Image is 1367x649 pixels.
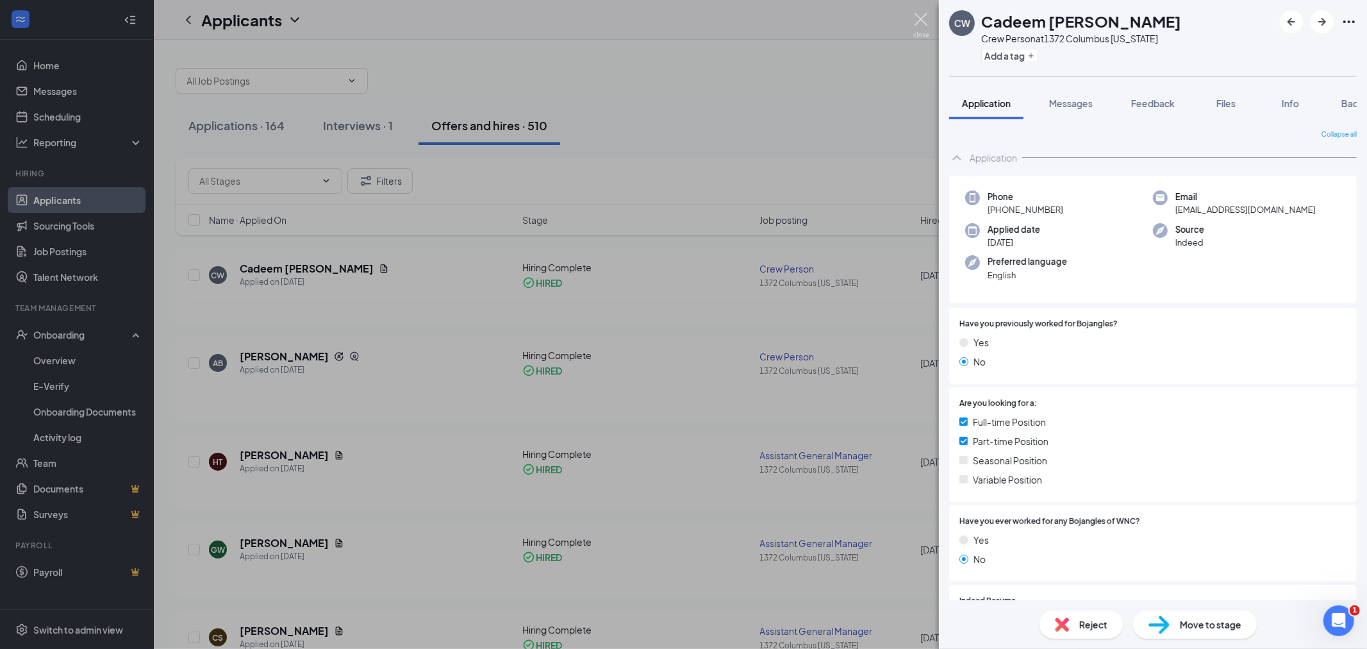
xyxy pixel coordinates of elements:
span: English [988,269,1067,282]
iframe: Intercom live chat [1323,605,1354,636]
span: Yes [973,533,989,547]
span: Have you ever worked for any Bojangles of WNC? [959,516,1140,528]
span: Applied date [988,223,1040,236]
span: Yes [973,335,989,350]
span: 1 [1350,605,1360,616]
span: Phone [988,190,1063,203]
svg: ArrowRight [1314,14,1330,29]
span: Files [1216,97,1236,109]
span: Preferred language [988,255,1067,268]
span: Full-time Position [973,415,1046,429]
span: No [973,552,986,566]
h1: Cadeem [PERSON_NAME] [981,10,1181,32]
span: Collapse all [1321,130,1357,140]
div: CW [954,17,970,29]
svg: Plus [1027,52,1035,60]
span: Source [1175,223,1204,236]
span: [EMAIL_ADDRESS][DOMAIN_NAME] [1175,203,1316,216]
div: Application [970,151,1017,164]
span: Indeed Resume [959,595,1016,607]
span: Feedback [1131,97,1175,109]
span: Part-time Position [973,434,1048,448]
span: No [973,355,986,369]
button: ArrowLeftNew [1280,10,1303,33]
svg: Ellipses [1341,14,1357,29]
div: Crew Person at 1372 Columbus [US_STATE] [981,32,1181,45]
span: Seasonal Position [973,453,1047,468]
svg: ArrowLeftNew [1284,14,1299,29]
span: Email [1175,190,1316,203]
span: Are you looking for a: [959,398,1037,410]
span: Move to stage [1180,618,1241,632]
svg: ChevronUp [949,150,965,165]
span: Application [962,97,1011,109]
span: Indeed [1175,236,1204,249]
span: Messages [1049,97,1093,109]
span: [DATE] [988,236,1040,249]
button: ArrowRight [1311,10,1334,33]
span: Have you previously worked for Bojangles? [959,318,1118,330]
span: Variable Position [973,473,1042,487]
span: Info [1282,97,1299,109]
span: [PHONE_NUMBER] [988,203,1063,216]
span: Reject [1079,618,1107,632]
button: PlusAdd a tag [981,49,1038,62]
